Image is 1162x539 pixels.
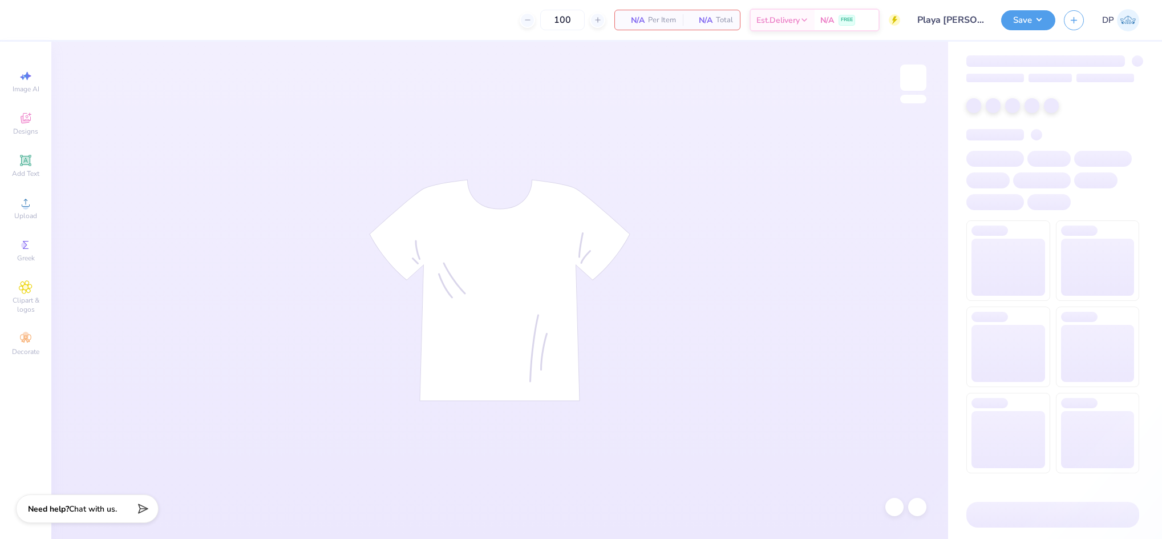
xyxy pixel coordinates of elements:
span: Image AI [13,85,39,94]
span: N/A [690,14,712,26]
img: tee-skeleton.svg [369,179,630,401]
span: DP [1102,14,1114,27]
span: Per Item [648,14,676,26]
span: Clipart & logos [6,296,46,314]
span: Upload [14,211,37,220]
span: Total [716,14,733,26]
img: Darlene Padilla [1117,9,1139,31]
span: N/A [820,14,834,26]
input: Untitled Design [909,9,993,31]
strong: Need help? [28,504,69,514]
span: Greek [17,254,35,263]
span: Chat with us. [69,504,117,514]
a: DP [1102,9,1139,31]
span: Decorate [12,347,39,356]
span: Designs [13,127,38,136]
span: FREE [841,16,853,24]
span: Est. Delivery [756,14,800,26]
span: N/A [622,14,645,26]
button: Save [1001,10,1055,30]
span: Add Text [12,169,39,178]
input: – – [540,10,585,30]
